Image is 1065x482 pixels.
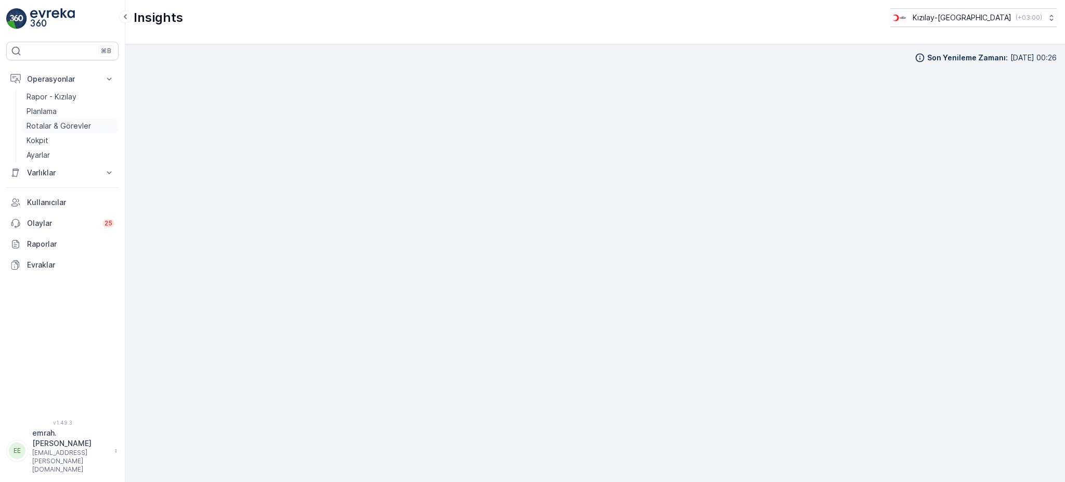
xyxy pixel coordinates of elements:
p: ( +03:00 ) [1016,14,1042,22]
a: Planlama [22,104,119,119]
p: Kızılay-[GEOGRAPHIC_DATA] [913,12,1011,23]
p: Insights [134,9,183,26]
p: Evraklar [27,260,114,270]
div: EE [9,442,25,459]
p: [DATE] 00:26 [1010,53,1057,63]
p: Son Yenileme Zamanı : [927,53,1008,63]
p: ⌘B [101,47,111,55]
p: emrah.[PERSON_NAME] [32,428,109,449]
a: Ayarlar [22,148,119,162]
p: Ayarlar [27,150,50,160]
a: Kullanıcılar [6,192,119,213]
p: 25 [105,219,112,227]
p: Kokpit [27,135,48,146]
img: logo [6,8,27,29]
p: Planlama [27,106,57,117]
p: [EMAIL_ADDRESS][PERSON_NAME][DOMAIN_NAME] [32,449,109,474]
p: Kullanıcılar [27,197,114,208]
img: k%C4%B1z%C4%B1lay_jywRncg.png [890,12,908,23]
button: EEemrah.[PERSON_NAME][EMAIL_ADDRESS][PERSON_NAME][DOMAIN_NAME] [6,428,119,474]
a: Rapor - Kızılay [22,90,119,104]
a: Kokpit [22,133,119,148]
a: Evraklar [6,255,119,275]
p: Rotalar & Görevler [27,121,91,131]
p: Varlıklar [27,168,98,178]
span: v 1.49.3 [6,420,119,426]
p: Olaylar [27,218,96,229]
button: Varlıklar [6,162,119,183]
button: Operasyonlar [6,69,119,90]
p: Raporlar [27,239,114,249]
button: Kızılay-[GEOGRAPHIC_DATA](+03:00) [890,8,1057,27]
p: Rapor - Kızılay [27,92,76,102]
a: Rotalar & Görevler [22,119,119,133]
img: logo_light-DOdMpM7g.png [30,8,75,29]
a: Olaylar25 [6,213,119,234]
a: Raporlar [6,234,119,255]
p: Operasyonlar [27,74,98,84]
